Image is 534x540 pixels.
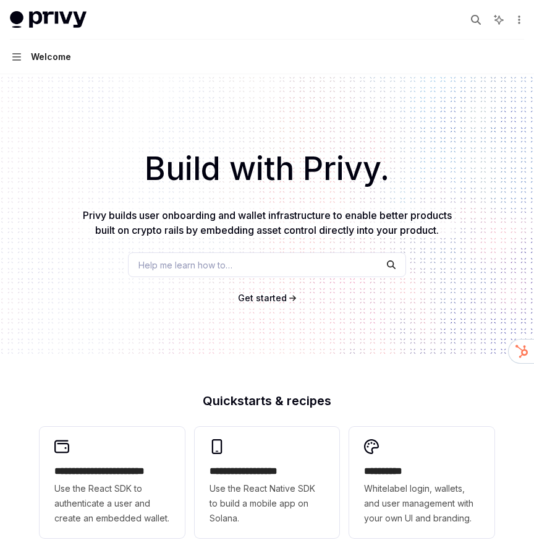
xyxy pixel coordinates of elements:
button: More actions [512,11,524,28]
span: Get started [238,293,287,303]
span: Use the React Native SDK to build a mobile app on Solana. [210,481,325,526]
a: **** **** **** ***Use the React Native SDK to build a mobile app on Solana. [195,427,340,538]
span: Use the React SDK to authenticate a user and create an embedded wallet. [54,481,170,526]
img: light logo [10,11,87,28]
span: Whitelabel login, wallets, and user management with your own UI and branding. [364,481,480,526]
h1: Build with Privy. [20,145,514,193]
div: Welcome [31,49,71,64]
a: Get started [238,292,287,304]
a: **** *****Whitelabel login, wallets, and user management with your own UI and branding. [349,427,494,538]
span: Privy builds user onboarding and wallet infrastructure to enable better products built on crypto ... [83,209,452,236]
h2: Quickstarts & recipes [40,395,494,407]
span: Help me learn how to… [138,259,232,272]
